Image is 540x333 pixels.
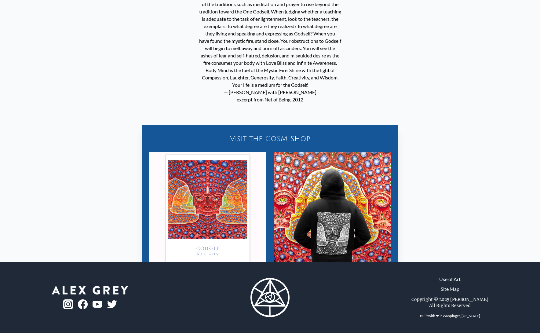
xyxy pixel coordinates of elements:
[63,299,73,309] img: ig-logo.png
[78,299,88,309] img: fb-logo.png
[439,276,461,283] a: Use of Art
[441,285,459,293] a: Site Map
[145,129,395,148] a: Visit the CoSM Shop
[93,301,102,308] img: youtube-logo.png
[149,152,266,269] img: Godself - Poster
[429,302,471,309] div: All Rights Reserved
[107,300,117,308] img: twitter-logo.png
[411,296,488,302] div: Copyright © 2025 [PERSON_NAME]
[274,152,391,269] img: Godself - Zip-Up Hoodie
[418,311,483,321] div: Built with ❤ in
[443,313,480,318] a: Wappinger, [US_STATE]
